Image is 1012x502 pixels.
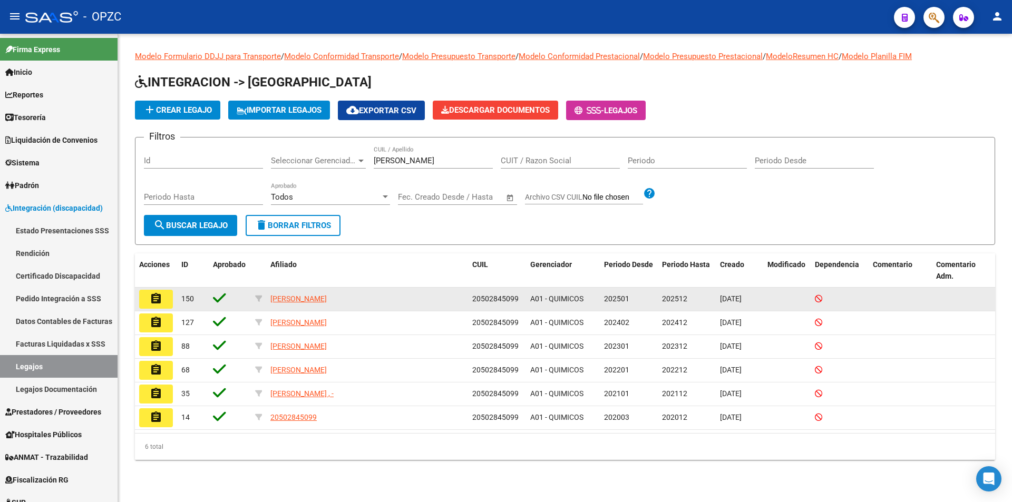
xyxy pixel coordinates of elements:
span: 88 [181,342,190,350]
span: 202112 [662,389,687,398]
mat-icon: assignment [150,387,162,400]
span: [DATE] [720,366,742,374]
span: Legajos [604,106,637,115]
span: 202212 [662,366,687,374]
span: ID [181,260,188,269]
span: Inicio [5,66,32,78]
datatable-header-cell: Aprobado [209,253,251,288]
h3: Filtros [144,129,180,144]
mat-icon: assignment [150,292,162,305]
span: Gerenciador [530,260,572,269]
datatable-header-cell: ID [177,253,209,288]
button: Buscar Legajo [144,215,237,236]
datatable-header-cell: Modificado [763,253,811,288]
span: Periodo Hasta [662,260,710,269]
mat-icon: help [643,187,656,200]
span: Crear Legajo [143,105,212,115]
span: 202312 [662,342,687,350]
a: Modelo Conformidad Transporte [284,52,399,61]
span: 202012 [662,413,687,421]
button: Open calendar [504,192,517,204]
input: Archivo CSV CUIL [582,193,643,202]
span: A01 - QUIMICOS [530,366,583,374]
span: Firma Express [5,44,60,55]
mat-icon: search [153,219,166,231]
mat-icon: assignment [150,340,162,352]
button: IMPORTAR LEGAJOS [228,101,330,120]
span: Prestadores / Proveedores [5,406,101,418]
span: Sistema [5,157,40,169]
span: Borrar Filtros [255,221,331,230]
datatable-header-cell: Creado [716,253,763,288]
span: [DATE] [720,318,742,327]
span: Periodo Desde [604,260,653,269]
span: 20502845099 [270,413,317,421]
button: Descargar Documentos [433,101,558,120]
mat-icon: delete [255,219,268,231]
span: 150 [181,294,194,303]
span: 20502845099 [472,318,519,327]
button: Crear Legajo [135,101,220,120]
span: Buscar Legajo [153,221,228,230]
a: Modelo Conformidad Prestacional [519,52,640,61]
span: A01 - QUIMICOS [530,413,583,421]
span: Exportar CSV [346,106,416,115]
span: Modificado [767,260,805,269]
mat-icon: cloud_download [346,104,359,116]
mat-icon: assignment [150,363,162,376]
span: 35 [181,389,190,398]
span: 202501 [604,294,629,303]
datatable-header-cell: Acciones [135,253,177,288]
span: 20502845099 [472,413,519,421]
span: Archivo CSV CUIL [525,193,582,201]
datatable-header-cell: Periodo Hasta [658,253,716,288]
span: Padrón [5,180,39,191]
span: Afiliado [270,260,297,269]
span: Descargar Documentos [441,105,550,115]
datatable-header-cell: Comentario [869,253,932,288]
span: Acciones [139,260,170,269]
span: Integración (discapacidad) [5,202,103,214]
span: 20502845099 [472,294,519,303]
span: IMPORTAR LEGAJOS [237,105,322,115]
span: 202101 [604,389,629,398]
div: 6 total [135,434,995,460]
a: ModeloResumen HC [766,52,839,61]
mat-icon: person [991,10,1004,23]
span: A01 - QUIMICOS [530,389,583,398]
span: Comentario [873,260,912,269]
span: ANMAT - Trazabilidad [5,451,88,463]
span: - [575,106,604,115]
a: Modelo Formulario DDJJ para Transporte [135,52,281,61]
span: Todos [271,192,293,202]
span: 20502845099 [472,342,519,350]
span: [PERSON_NAME] , - [270,389,334,398]
div: Open Intercom Messenger [976,466,1001,491]
span: 202512 [662,294,687,303]
span: 127 [181,318,194,327]
span: Hospitales Públicos [5,429,82,440]
datatable-header-cell: Dependencia [811,253,869,288]
div: / / / / / / [135,51,995,460]
datatable-header-cell: Afiliado [266,253,468,288]
span: Reportes [5,89,43,101]
datatable-header-cell: CUIL [468,253,526,288]
span: [DATE] [720,389,742,398]
span: 202402 [604,318,629,327]
span: CUIL [472,260,488,269]
span: [DATE] [720,294,742,303]
span: 202201 [604,366,629,374]
span: [PERSON_NAME] [270,318,327,327]
span: INTEGRACION -> [GEOGRAPHIC_DATA] [135,75,372,90]
span: [PERSON_NAME] [270,342,327,350]
span: Liquidación de Convenios [5,134,98,146]
datatable-header-cell: Comentario Adm. [932,253,995,288]
mat-icon: assignment [150,316,162,329]
datatable-header-cell: Gerenciador [526,253,600,288]
span: 20502845099 [472,389,519,398]
span: [PERSON_NAME] [270,294,327,303]
button: Borrar Filtros [246,215,340,236]
span: [DATE] [720,413,742,421]
mat-icon: add [143,103,156,116]
mat-icon: assignment [150,411,162,424]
